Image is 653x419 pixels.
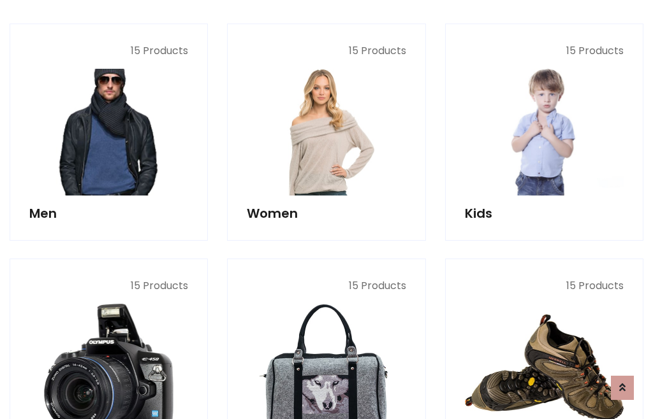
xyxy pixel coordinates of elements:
[247,206,406,221] h5: Women
[247,278,406,294] p: 15 Products
[465,43,624,59] p: 15 Products
[465,206,624,221] h5: Kids
[465,278,624,294] p: 15 Products
[29,43,188,59] p: 15 Products
[29,278,188,294] p: 15 Products
[29,206,188,221] h5: Men
[247,43,406,59] p: 15 Products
